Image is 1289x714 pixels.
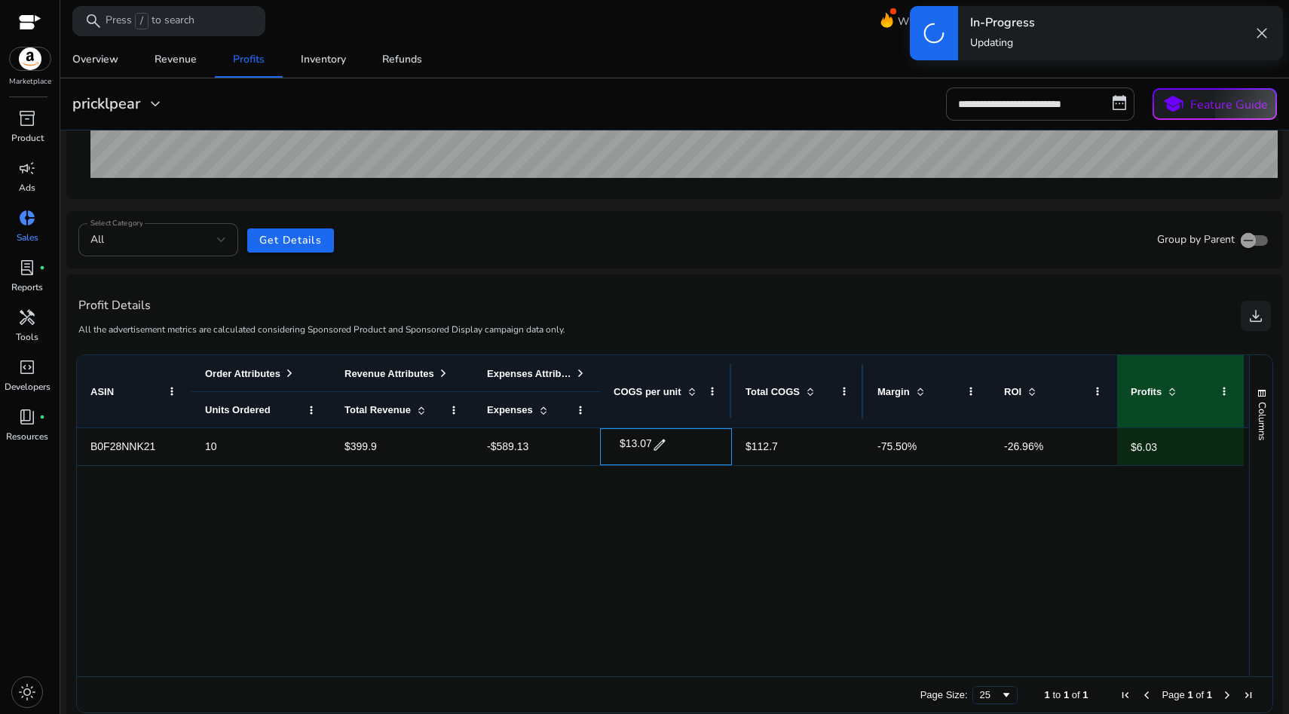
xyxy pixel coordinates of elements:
span: Get Details [259,232,322,248]
p: Resources [6,430,48,443]
span: $399.9 [344,440,377,452]
span: close [1253,24,1271,42]
div: Revenue [155,54,197,65]
span: COGS per unit [614,386,681,397]
span: 1 [1082,689,1088,700]
div: Next Page [1221,689,1233,701]
span: Page [1162,689,1184,700]
button: Get Details [247,228,334,253]
div: Overview [72,54,118,65]
span: lab_profile [18,259,36,277]
button: download [1241,301,1271,331]
p: Press to search [106,13,194,29]
p: Updating [970,35,1035,51]
span: All [90,232,104,247]
p: $6.03 [1131,432,1157,463]
span: What's New [898,8,957,35]
span: to [1052,689,1061,700]
span: -$589.13 [487,440,528,452]
h4: In-Progress [970,16,1035,30]
span: handyman [18,308,36,326]
span: B0F28NNK21 [90,440,155,452]
p: Reports [11,280,43,294]
span: progress_activity [921,20,947,46]
div: First Page [1119,689,1131,701]
div: Page Size: [920,689,968,700]
h4: Profit Details [78,299,565,313]
span: edit [652,437,667,452]
p: Tools [16,330,38,344]
span: Group by Parent [1157,232,1235,247]
span: download [1247,307,1265,325]
span: Total Revenue [344,404,411,415]
div: Page Size [972,686,1018,704]
span: Revenue Attributes [344,368,434,379]
img: amazon.svg [10,47,51,70]
span: donut_small [18,209,36,227]
span: 1 [1045,689,1050,700]
p: Marketplace [9,76,51,87]
p: Developers [5,380,51,394]
span: Expenses Attributes [487,368,571,379]
div: Refunds [382,54,422,65]
p: Sales [17,231,38,244]
span: / [135,13,148,29]
div: Profits [233,54,265,65]
span: $112.7 [746,440,778,452]
span: of [1196,689,1204,700]
span: 1 [1207,689,1212,700]
h3: pricklpear [72,95,140,113]
span: code_blocks [18,358,36,376]
app-roi: -26.96% [1004,440,1043,452]
span: 10 [205,440,217,452]
span: fiber_manual_record [39,265,45,271]
span: Columns [1255,402,1269,440]
span: ROI [1004,386,1021,397]
span: Margin [877,386,910,397]
div: Last Page [1242,689,1254,701]
span: Expenses [487,404,533,415]
span: Order Attributes [205,368,280,379]
span: school [1162,93,1184,115]
span: Profits [1131,386,1162,397]
button: schoolFeature Guide [1153,88,1277,120]
p: Product [11,131,44,145]
span: 1 [1064,689,1069,700]
span: fiber_manual_record [39,414,45,420]
p: Ads [19,181,35,195]
p: All the advertisement metrics are calculated considering Sponsored Product and Sponsored Display ... [78,323,565,336]
div: Previous Page [1141,689,1153,701]
span: inventory_2 [18,109,36,127]
span: book_4 [18,408,36,426]
mat-label: Select Category [90,218,143,228]
p: Feature Guide [1190,96,1268,114]
span: light_mode [18,683,36,701]
div: 25 [980,689,1000,700]
span: campaign [18,159,36,177]
span: of [1072,689,1080,700]
span: Total COGS [746,386,800,397]
span: $13.07 [620,437,652,449]
span: -75.50% [877,440,917,452]
span: search [84,12,103,30]
span: expand_more [146,95,164,113]
span: Units Ordered [205,404,271,415]
span: ASIN [90,386,114,397]
div: Inventory [301,54,346,65]
span: 1 [1187,689,1193,700]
